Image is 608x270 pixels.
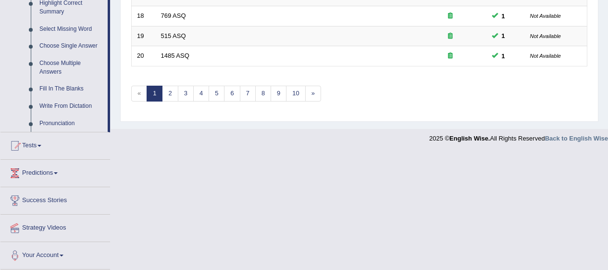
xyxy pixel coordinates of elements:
[35,55,108,80] a: Choose Multiple Answers
[0,160,110,184] a: Predictions
[420,32,481,41] div: Exam occurring question
[193,86,209,102] a: 4
[161,52,189,59] a: 1485 ASQ
[420,12,481,21] div: Exam occurring question
[178,86,194,102] a: 3
[498,51,509,61] span: You can still take this question
[162,86,178,102] a: 2
[429,129,608,143] div: 2025 © All Rights Reserved
[498,31,509,41] span: You can still take this question
[35,98,108,115] a: Write From Dictation
[498,11,509,21] span: You can still take this question
[131,86,147,102] span: «
[449,135,490,142] strong: English Wise.
[132,26,156,46] td: 19
[161,32,186,39] a: 515 ASQ
[0,215,110,239] a: Strategy Videos
[0,242,110,266] a: Your Account
[0,187,110,211] a: Success Stories
[132,6,156,26] td: 18
[530,53,561,59] small: Not Available
[286,86,305,102] a: 10
[305,86,321,102] a: »
[271,86,286,102] a: 9
[545,135,608,142] a: Back to English Wise
[0,132,110,156] a: Tests
[420,51,481,61] div: Exam occurring question
[240,86,256,102] a: 7
[132,46,156,66] td: 20
[35,21,108,38] a: Select Missing Word
[530,13,561,19] small: Not Available
[224,86,240,102] a: 6
[35,115,108,132] a: Pronunciation
[147,86,162,102] a: 1
[255,86,271,102] a: 8
[35,80,108,98] a: Fill In The Blanks
[209,86,224,102] a: 5
[161,12,186,19] a: 769 ASQ
[35,38,108,55] a: Choose Single Answer
[530,33,561,39] small: Not Available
